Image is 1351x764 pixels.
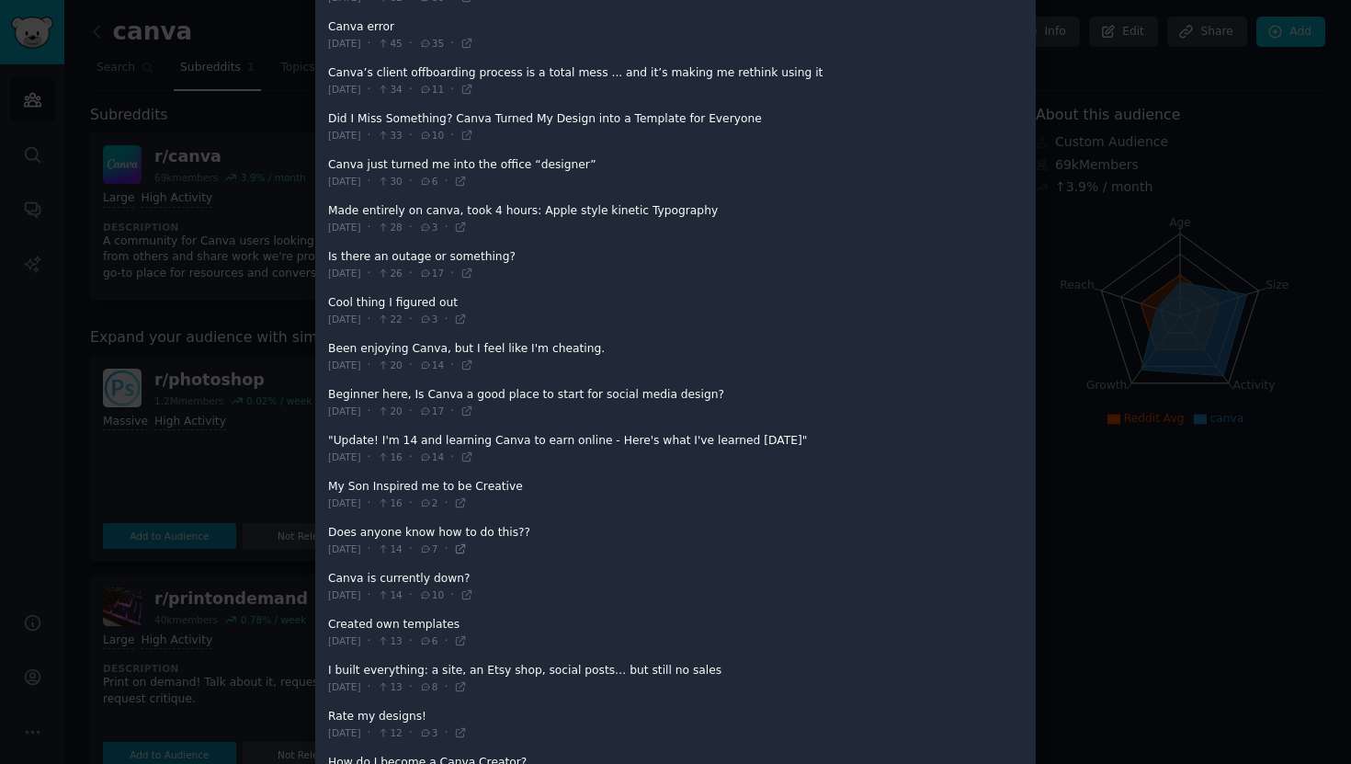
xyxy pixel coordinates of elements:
[368,404,371,420] span: ·
[450,404,454,420] span: ·
[328,175,361,188] span: [DATE]
[328,405,361,417] span: [DATE]
[368,587,371,604] span: ·
[377,359,402,371] span: 20
[450,128,454,144] span: ·
[377,175,402,188] span: 30
[368,450,371,466] span: ·
[409,542,413,558] span: ·
[419,129,444,142] span: 10
[409,312,413,328] span: ·
[377,83,402,96] span: 34
[368,679,371,696] span: ·
[328,726,361,739] span: [DATE]
[409,36,413,52] span: ·
[377,680,402,693] span: 13
[328,588,361,601] span: [DATE]
[368,220,371,236] span: ·
[377,726,402,739] span: 12
[328,542,361,555] span: [DATE]
[377,634,402,647] span: 13
[377,313,402,325] span: 22
[419,450,444,463] span: 14
[368,82,371,98] span: ·
[368,358,371,374] span: ·
[409,633,413,650] span: ·
[368,542,371,558] span: ·
[444,220,448,236] span: ·
[409,450,413,466] span: ·
[409,220,413,236] span: ·
[419,405,444,417] span: 17
[450,82,454,98] span: ·
[419,680,438,693] span: 8
[444,174,448,190] span: ·
[368,725,371,742] span: ·
[368,266,371,282] span: ·
[377,129,402,142] span: 33
[377,405,402,417] span: 20
[328,129,361,142] span: [DATE]
[409,587,413,604] span: ·
[377,542,402,555] span: 14
[377,496,402,509] span: 16
[444,725,448,742] span: ·
[450,450,454,466] span: ·
[368,128,371,144] span: ·
[444,542,448,558] span: ·
[419,726,438,739] span: 3
[409,404,413,420] span: ·
[368,174,371,190] span: ·
[328,680,361,693] span: [DATE]
[450,36,454,52] span: ·
[450,266,454,282] span: ·
[419,175,438,188] span: 6
[419,359,444,371] span: 14
[328,221,361,234] span: [DATE]
[419,37,444,50] span: 35
[409,358,413,374] span: ·
[409,496,413,512] span: ·
[444,312,448,328] span: ·
[444,496,448,512] span: ·
[409,725,413,742] span: ·
[419,221,438,234] span: 3
[450,358,454,374] span: ·
[328,359,361,371] span: [DATE]
[419,634,438,647] span: 6
[419,542,438,555] span: 7
[377,221,402,234] span: 28
[444,633,448,650] span: ·
[409,82,413,98] span: ·
[328,83,361,96] span: [DATE]
[377,267,402,279] span: 26
[377,450,402,463] span: 16
[419,267,444,279] span: 17
[328,313,361,325] span: [DATE]
[450,587,454,604] span: ·
[368,312,371,328] span: ·
[368,496,371,512] span: ·
[409,679,413,696] span: ·
[328,450,361,463] span: [DATE]
[419,496,438,509] span: 2
[368,36,371,52] span: ·
[328,267,361,279] span: [DATE]
[377,588,402,601] span: 14
[409,128,413,144] span: ·
[419,588,444,601] span: 10
[328,37,361,50] span: [DATE]
[377,37,402,50] span: 45
[419,83,444,96] span: 11
[419,313,438,325] span: 3
[409,266,413,282] span: ·
[444,679,448,696] span: ·
[409,174,413,190] span: ·
[368,633,371,650] span: ·
[328,496,361,509] span: [DATE]
[328,634,361,647] span: [DATE]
